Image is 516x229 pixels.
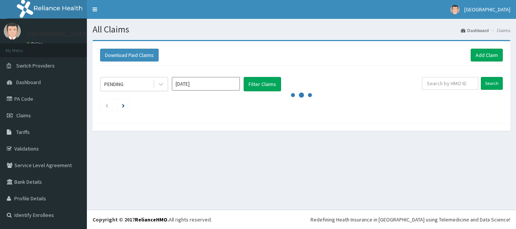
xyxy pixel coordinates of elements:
[244,77,281,91] button: Filter Claims
[93,216,169,223] strong: Copyright © 2017 .
[290,84,313,106] svg: audio-loading
[481,77,503,90] input: Search
[135,216,167,223] a: RelianceHMO
[172,77,240,91] input: Select Month and Year
[16,62,55,69] span: Switch Providers
[422,77,478,90] input: Search by HMO ID
[450,5,460,14] img: User Image
[26,31,89,37] p: [GEOGRAPHIC_DATA]
[87,210,516,229] footer: All rights reserved.
[16,129,30,135] span: Tariffs
[26,41,45,46] a: Online
[464,6,510,13] span: [GEOGRAPHIC_DATA]
[93,25,510,34] h1: All Claims
[461,27,489,34] a: Dashboard
[471,49,503,61] a: Add Claim
[105,102,108,109] a: Previous page
[104,80,124,88] div: PENDING
[311,216,510,223] div: Redefining Heath Insurance in [GEOGRAPHIC_DATA] using Telemedicine and Data Science!
[122,102,125,109] a: Next page
[16,79,41,86] span: Dashboard
[100,49,159,61] button: Download Paid Claims
[16,112,31,119] span: Claims
[490,27,510,34] li: Claims
[4,23,21,40] img: User Image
